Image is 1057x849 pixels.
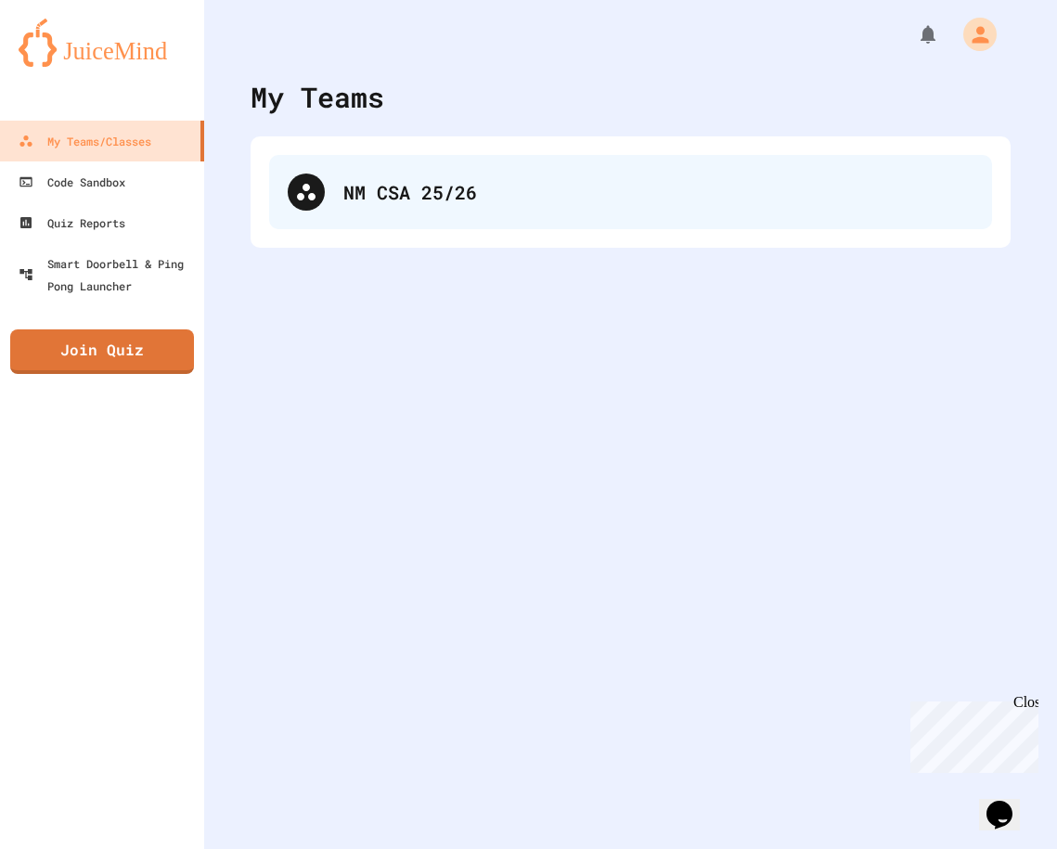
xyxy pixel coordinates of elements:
iframe: chat widget [903,694,1038,773]
div: My Teams [251,76,384,118]
div: My Notifications [883,19,944,50]
iframe: chat widget [979,775,1038,830]
div: My Account [944,13,1001,56]
div: Smart Doorbell & Ping Pong Launcher [19,252,197,297]
div: NM CSA 25/26 [343,178,973,206]
div: My Teams/Classes [19,130,151,152]
div: Quiz Reports [19,212,125,234]
div: Code Sandbox [19,171,125,193]
div: Chat with us now!Close [7,7,128,118]
a: Join Quiz [10,329,194,374]
img: logo-orange.svg [19,19,186,67]
div: NM CSA 25/26 [269,155,992,229]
